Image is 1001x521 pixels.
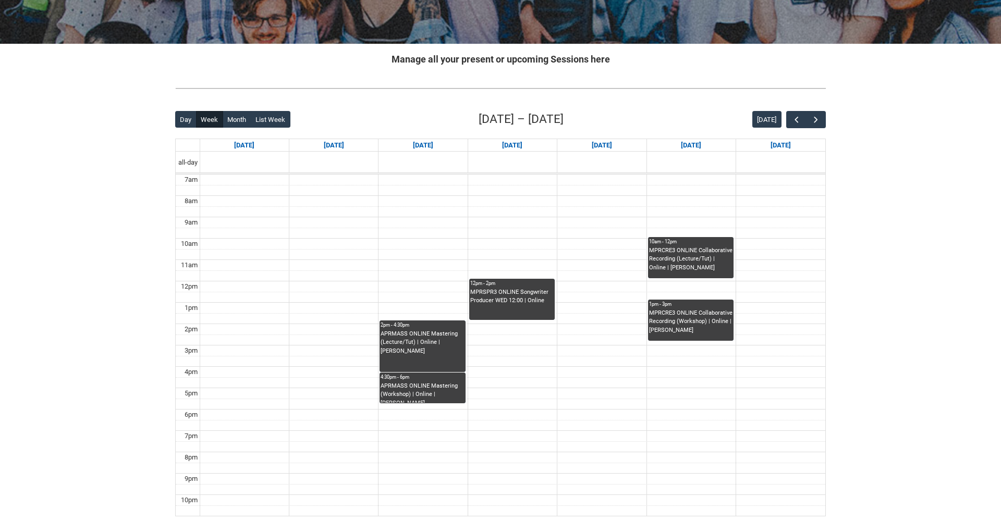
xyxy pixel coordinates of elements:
div: 6pm [182,410,200,420]
h2: Manage all your present or upcoming Sessions here [175,52,826,66]
div: 1pm [182,303,200,313]
div: 12pm - 2pm [470,280,554,287]
a: Go to September 18, 2025 [590,139,614,152]
div: MPRCRE3 ONLINE Collaborative Recording (Lecture/Tut) | Online | [PERSON_NAME] [649,246,733,272]
div: 9am [182,217,200,228]
div: 3pm [182,345,200,356]
div: 12pm [179,281,200,292]
div: APRMASS ONLINE Mastering (Lecture/Tut) | Online | [PERSON_NAME] [381,330,464,356]
button: Previous Week [786,111,806,128]
button: List Week [251,111,290,128]
a: Go to September 19, 2025 [679,139,703,152]
div: 8pm [182,452,200,463]
div: 10am - 12pm [649,238,733,245]
div: 5pm [182,388,200,399]
div: 11am [179,260,200,270]
div: 8am [182,196,200,206]
a: Go to September 20, 2025 [768,139,793,152]
button: Next Week [806,111,826,128]
h2: [DATE] – [DATE] [479,110,564,128]
div: 4:30pm - 6pm [381,374,464,381]
a: Go to September 14, 2025 [232,139,257,152]
div: MPRSPR3 ONLINE Songwriter Producer WED 12:00 | Online [470,288,554,305]
div: 2pm [182,324,200,334]
a: Go to September 15, 2025 [322,139,346,152]
div: 2pm - 4:30pm [381,321,464,329]
button: Month [223,111,251,128]
img: REDU_GREY_LINE [175,83,826,94]
div: MPRCRE3 ONLINE Collaborative Recording (Workshop) | Online | [PERSON_NAME] [649,309,733,335]
button: Day [175,111,197,128]
div: 9pm [182,474,200,484]
div: APRMASS ONLINE Mastering (Workshop) | Online | [PERSON_NAME] [381,382,464,403]
button: [DATE] [752,111,782,128]
div: 1pm - 3pm [649,301,733,308]
div: 4pm [182,367,200,377]
a: Go to September 17, 2025 [500,139,524,152]
div: 7pm [182,431,200,441]
div: 7am [182,175,200,185]
div: 10am [179,239,200,249]
a: Go to September 16, 2025 [411,139,435,152]
span: all-day [176,157,200,168]
button: Week [196,111,223,128]
div: 10pm [179,495,200,505]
